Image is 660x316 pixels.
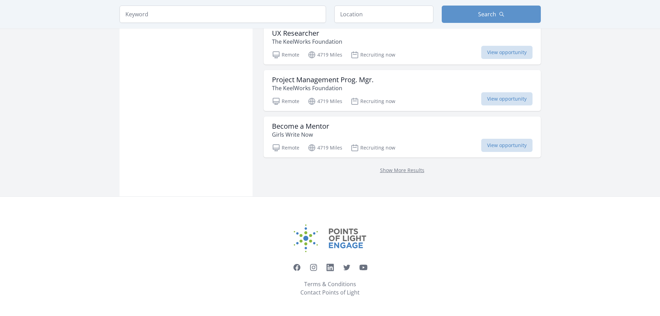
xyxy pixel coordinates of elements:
a: Show More Results [380,167,424,173]
img: Points of Light Engage [294,224,367,252]
input: Location [334,6,433,23]
span: View opportunity [481,46,533,59]
span: View opportunity [481,92,533,105]
p: Remote [272,51,299,59]
p: The KeelWorks Foundation [272,84,373,92]
h3: Become a Mentor [272,122,329,130]
a: Terms & Conditions [304,280,356,288]
span: View opportunity [481,139,533,152]
p: Remote [272,97,299,105]
span: Search [478,10,496,18]
p: Recruiting now [351,97,395,105]
p: 4719 Miles [308,97,342,105]
button: Search [442,6,541,23]
p: The KeelWorks Foundation [272,37,342,46]
p: Recruiting now [351,51,395,59]
h3: UX Researcher [272,29,342,37]
a: Become a Mentor Girls Write Now Remote 4719 Miles Recruiting now View opportunity [264,117,541,157]
p: Remote [272,144,299,152]
input: Keyword [120,6,326,23]
p: 4719 Miles [308,51,342,59]
a: Contact Points of Light [300,288,360,297]
p: 4719 Miles [308,144,342,152]
p: Girls Write Now [272,130,329,139]
a: Project Management Prog. Mgr. The KeelWorks Foundation Remote 4719 Miles Recruiting now View oppo... [264,70,541,111]
p: Recruiting now [351,144,395,152]
h3: Project Management Prog. Mgr. [272,76,373,84]
a: UX Researcher The KeelWorks Foundation Remote 4719 Miles Recruiting now View opportunity [264,24,541,65]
